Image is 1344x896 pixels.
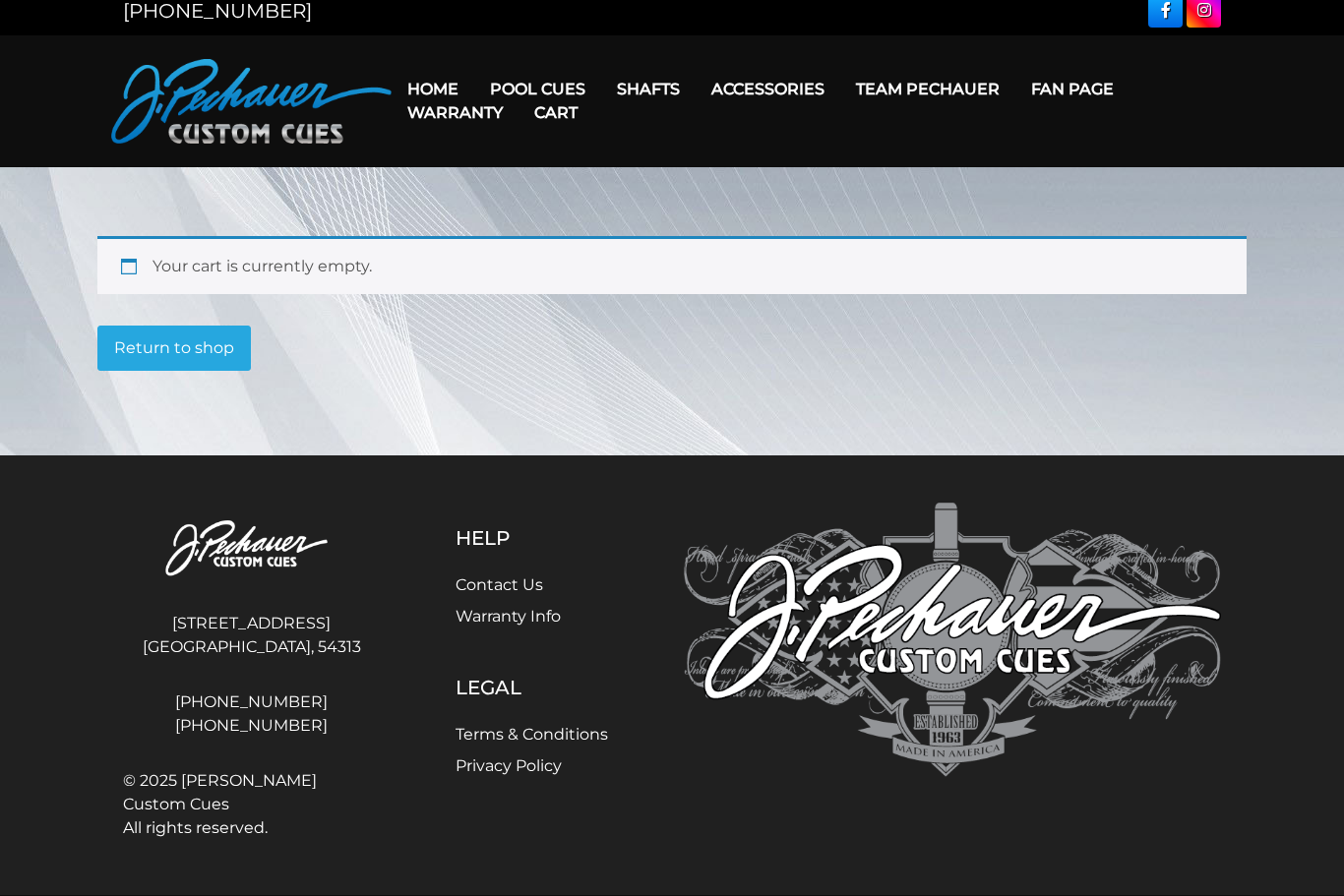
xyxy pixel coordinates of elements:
[696,64,840,114] a: Accessories
[456,607,561,626] a: Warranty Info
[519,88,593,138] a: Cart
[456,526,608,550] h5: Help
[474,64,601,114] a: Pool Cues
[392,88,519,138] a: Warranty
[111,59,392,144] img: Pechauer Custom Cues
[123,503,380,596] img: Pechauer Custom Cues
[123,714,380,738] a: [PHONE_NUMBER]
[601,64,696,114] a: Shafts
[392,64,474,114] a: Home
[456,676,608,699] h5: Legal
[840,64,1015,114] a: Team Pechauer
[123,604,380,667] address: [STREET_ADDRESS] [GEOGRAPHIC_DATA], 54313
[123,690,380,714] a: [PHONE_NUMBER]
[97,236,1247,294] div: Your cart is currently empty.
[97,326,251,371] a: Return to shop
[456,725,608,744] a: Terms & Conditions
[684,503,1221,777] img: Pechauer Custom Cues
[456,756,562,775] a: Privacy Policy
[123,769,380,840] span: © 2025 [PERSON_NAME] Custom Cues All rights reserved.
[1015,64,1130,114] a: Fan Page
[456,575,543,594] a: Contact Us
